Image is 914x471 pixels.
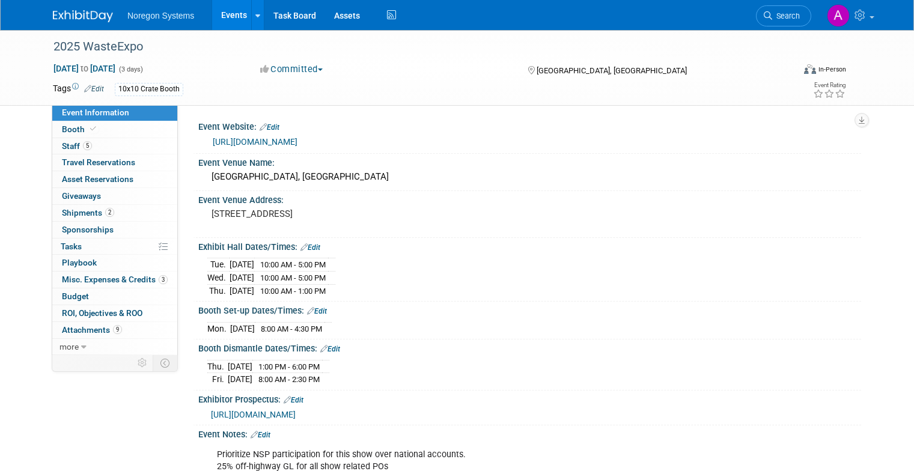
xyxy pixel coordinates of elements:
a: Shipments2 [52,205,177,221]
img: Format-Inperson.png [804,64,816,74]
a: Tasks [52,239,177,255]
span: to [79,64,90,73]
div: Exhibitor Prospectus: [198,390,861,406]
span: Noregon Systems [127,11,194,20]
td: [DATE] [230,258,254,272]
div: Event Format [729,62,846,81]
pre: [STREET_ADDRESS] [212,208,462,219]
a: Giveaways [52,188,177,204]
span: 5 [83,141,92,150]
span: Asset Reservations [62,174,133,184]
div: 10x10 Crate Booth [115,83,183,96]
div: Event Rating [813,82,845,88]
div: [GEOGRAPHIC_DATA], [GEOGRAPHIC_DATA] [207,168,852,186]
td: Thu. [207,284,230,297]
i: Booth reservation complete [90,126,96,132]
td: Thu. [207,360,228,373]
div: Event Venue Address: [198,191,861,206]
span: Tasks [61,242,82,251]
a: Search [756,5,811,26]
span: Playbook [62,258,97,267]
td: [DATE] [230,322,255,335]
span: 1:00 PM - 6:00 PM [258,362,320,371]
div: Event Notes: [198,425,861,441]
span: 3 [159,275,168,284]
td: [DATE] [228,360,252,373]
span: Staff [62,141,92,151]
div: 2025 WasteExpo [49,36,779,58]
td: [DATE] [230,284,254,297]
a: Staff5 [52,138,177,154]
span: 8:00 AM - 2:30 PM [258,375,320,384]
span: 2 [105,208,114,217]
a: ROI, Objectives & ROO [52,305,177,321]
td: Tags [53,82,104,96]
a: Edit [251,431,270,439]
button: Committed [256,63,328,76]
div: Booth Dismantle Dates/Times: [198,339,861,355]
a: Budget [52,288,177,305]
div: In-Person [818,65,846,74]
a: Booth [52,121,177,138]
span: Search [772,11,800,20]
a: [URL][DOMAIN_NAME] [211,410,296,419]
a: Playbook [52,255,177,271]
td: Toggle Event Tabs [153,355,178,371]
span: 10:00 AM - 5:00 PM [260,273,326,282]
a: Edit [307,307,327,315]
div: Event Website: [198,118,861,133]
td: Fri. [207,373,228,386]
a: Edit [320,345,340,353]
span: [GEOGRAPHIC_DATA], [GEOGRAPHIC_DATA] [537,66,687,75]
div: Booth Set-up Dates/Times: [198,302,861,317]
a: Edit [84,85,104,93]
span: Travel Reservations [62,157,135,167]
span: Misc. Expenses & Credits [62,275,168,284]
span: Event Information [62,108,129,117]
td: Wed. [207,272,230,285]
a: Attachments9 [52,322,177,338]
img: Ali Connell [827,4,850,27]
img: ExhibitDay [53,10,113,22]
a: [URL][DOMAIN_NAME] [213,137,297,147]
span: 10:00 AM - 1:00 PM [260,287,326,296]
div: Exhibit Hall Dates/Times: [198,238,861,254]
span: Attachments [62,325,122,335]
div: Event Venue Name: [198,154,861,169]
td: Tue. [207,258,230,272]
span: 8:00 AM - 4:30 PM [261,324,322,333]
a: Asset Reservations [52,171,177,187]
span: more [59,342,79,351]
a: Edit [260,123,279,132]
span: Booth [62,124,99,134]
span: ROI, Objectives & ROO [62,308,142,318]
a: Edit [284,396,303,404]
td: Mon. [207,322,230,335]
span: Sponsorships [62,225,114,234]
a: Misc. Expenses & Credits3 [52,272,177,288]
a: Edit [300,243,320,252]
span: (3 days) [118,65,143,73]
a: more [52,339,177,355]
a: Sponsorships [52,222,177,238]
span: Budget [62,291,89,301]
span: Giveaways [62,191,101,201]
a: Travel Reservations [52,154,177,171]
td: [DATE] [228,373,252,386]
td: Personalize Event Tab Strip [132,355,153,371]
span: 10:00 AM - 5:00 PM [260,260,326,269]
td: [DATE] [230,272,254,285]
span: [DATE] [DATE] [53,63,116,74]
span: 9 [113,325,122,334]
span: Shipments [62,208,114,217]
a: Event Information [52,105,177,121]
